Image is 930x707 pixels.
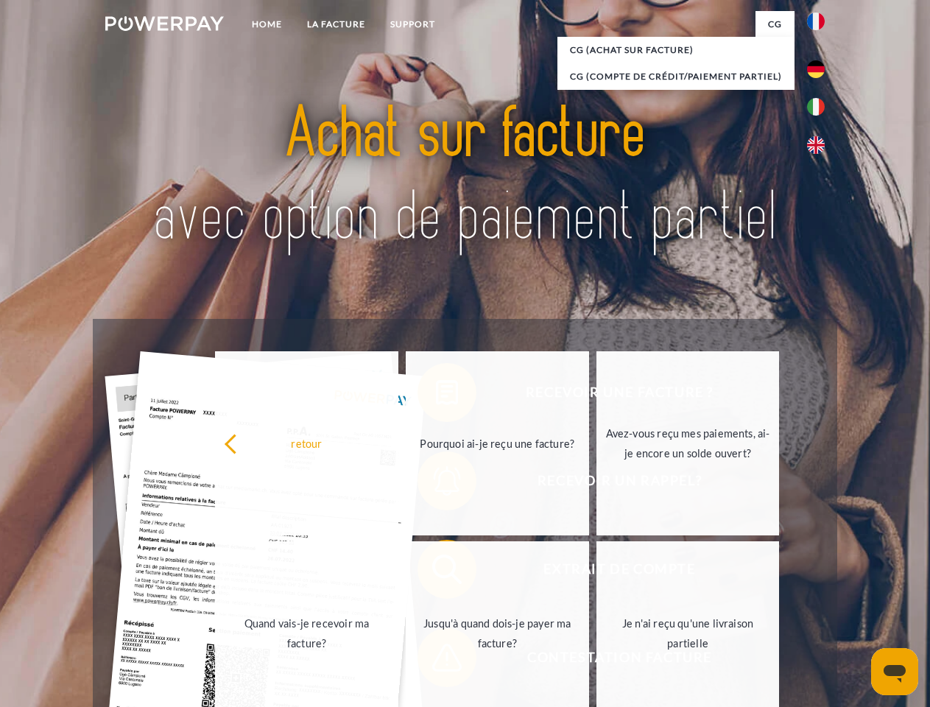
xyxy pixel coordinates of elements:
[605,613,771,653] div: Je n'ai reçu qu'une livraison partielle
[239,11,295,38] a: Home
[807,13,825,30] img: fr
[557,63,795,90] a: CG (Compte de crédit/paiement partiel)
[378,11,448,38] a: Support
[415,613,580,653] div: Jusqu'à quand dois-je payer ma facture?
[415,433,580,453] div: Pourquoi ai-je reçu une facture?
[871,648,918,695] iframe: Bouton de lancement de la fenêtre de messagerie
[557,37,795,63] a: CG (achat sur facture)
[807,60,825,78] img: de
[755,11,795,38] a: CG
[605,423,771,463] div: Avez-vous reçu mes paiements, ai-je encore un solde ouvert?
[224,433,390,453] div: retour
[807,98,825,116] img: it
[295,11,378,38] a: LA FACTURE
[596,351,780,535] a: Avez-vous reçu mes paiements, ai-je encore un solde ouvert?
[224,613,390,653] div: Quand vais-je recevoir ma facture?
[807,136,825,154] img: en
[141,71,789,282] img: title-powerpay_fr.svg
[105,16,224,31] img: logo-powerpay-white.svg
